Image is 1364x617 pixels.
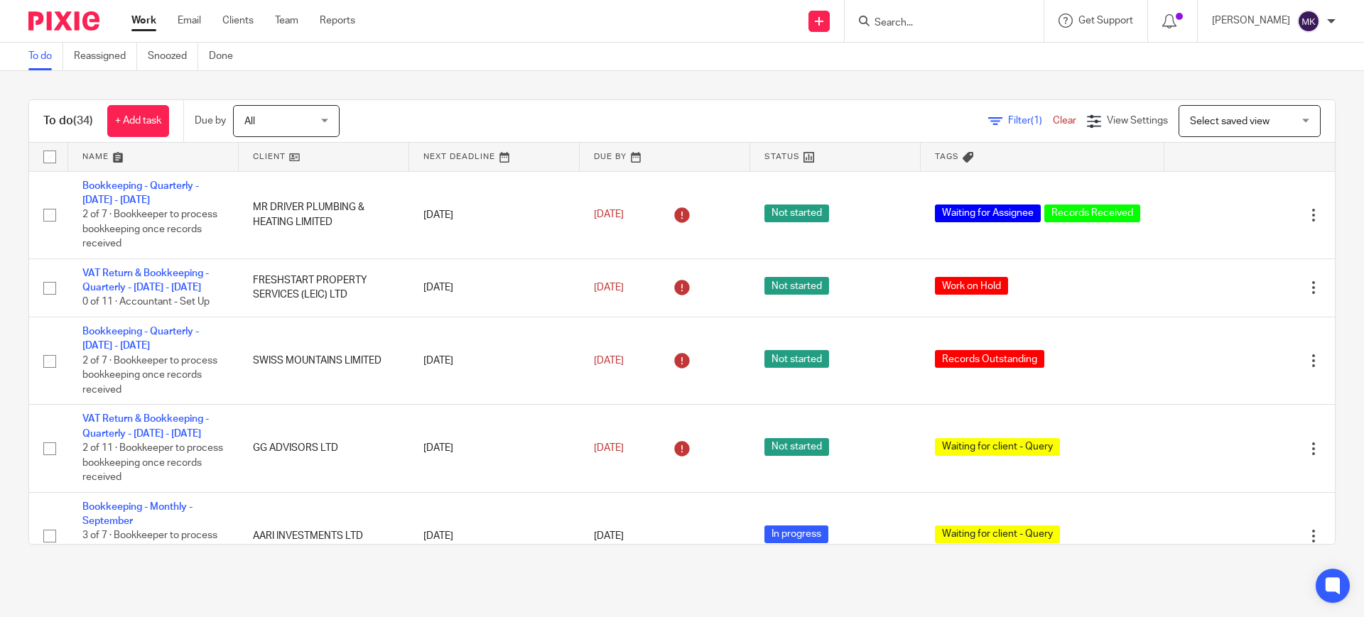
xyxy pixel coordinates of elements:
a: Work [131,13,156,28]
span: (34) [73,115,93,126]
img: svg%3E [1297,10,1320,33]
span: Waiting for Assignee [935,204,1041,222]
span: [DATE] [594,209,624,219]
td: [DATE] [409,171,580,258]
a: Reports [320,13,355,28]
span: 0 of 11 · Accountant - Set Up [82,297,210,307]
td: [DATE] [409,258,580,317]
span: Get Support [1078,16,1133,26]
td: AARI INVESTMENTS LTD [239,492,409,579]
span: View Settings [1107,116,1168,126]
a: VAT Return & Bookkeeping - Quarterly - [DATE] - [DATE] [82,268,209,293]
span: 3 of 7 · Bookkeeper to process bookkeeping once records recieved [82,531,217,570]
td: [DATE] [409,317,580,405]
p: [PERSON_NAME] [1212,13,1290,28]
span: (1) [1031,116,1042,126]
a: Snoozed [148,43,198,70]
a: Bookkeeping - Quarterly - [DATE] - [DATE] [82,181,199,205]
span: [DATE] [594,356,624,366]
span: Records Received [1044,204,1140,222]
span: Filter [1008,116,1053,126]
span: Not started [764,204,829,222]
a: Done [209,43,244,70]
td: SWISS MOUNTAINS LIMITED [239,317,409,405]
span: [DATE] [594,531,624,541]
td: GG ADVISORS LTD [239,405,409,492]
a: Reassigned [74,43,137,70]
a: Bookkeeping - Monthly - September [82,502,193,526]
td: [DATE] [409,405,580,492]
span: Not started [764,438,829,456]
a: Bookkeeping - Quarterly - [DATE] - [DATE] [82,327,199,351]
td: FRESHSTART PROPERTY SERVICES (LEIC) LTD [239,258,409,317]
a: To do [28,43,63,70]
span: [DATE] [594,283,624,293]
span: 2 of 7 · Bookkeeper to process bookkeeping once records received [82,209,217,249]
a: Clients [222,13,254,28]
span: Tags [935,153,959,160]
span: Waiting for client - Query [935,438,1060,456]
span: Work on Hold [935,277,1008,295]
td: MR DRIVER PLUMBING & HEATING LIMITED [239,171,409,258]
span: Select saved view [1190,116,1270,126]
a: Team [275,13,298,28]
a: + Add task [107,105,169,137]
a: Clear [1053,116,1076,126]
span: Not started [764,277,829,295]
span: All [244,116,255,126]
a: VAT Return & Bookkeeping - Quarterly - [DATE] - [DATE] [82,414,209,438]
img: Pixie [28,11,99,31]
td: [DATE] [409,492,580,579]
input: Search [873,17,1001,30]
span: In progress [764,525,828,543]
span: Waiting for client - Query [935,525,1060,543]
span: 2 of 11 · Bookkeeper to process bookkeeping once records received [82,443,223,482]
span: Records Outstanding [935,350,1044,368]
h1: To do [43,114,93,129]
p: Due by [195,114,226,128]
span: 2 of 7 · Bookkeeper to process bookkeeping once records received [82,356,217,395]
span: Not started [764,350,829,368]
a: Email [178,13,201,28]
span: [DATE] [594,443,624,453]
